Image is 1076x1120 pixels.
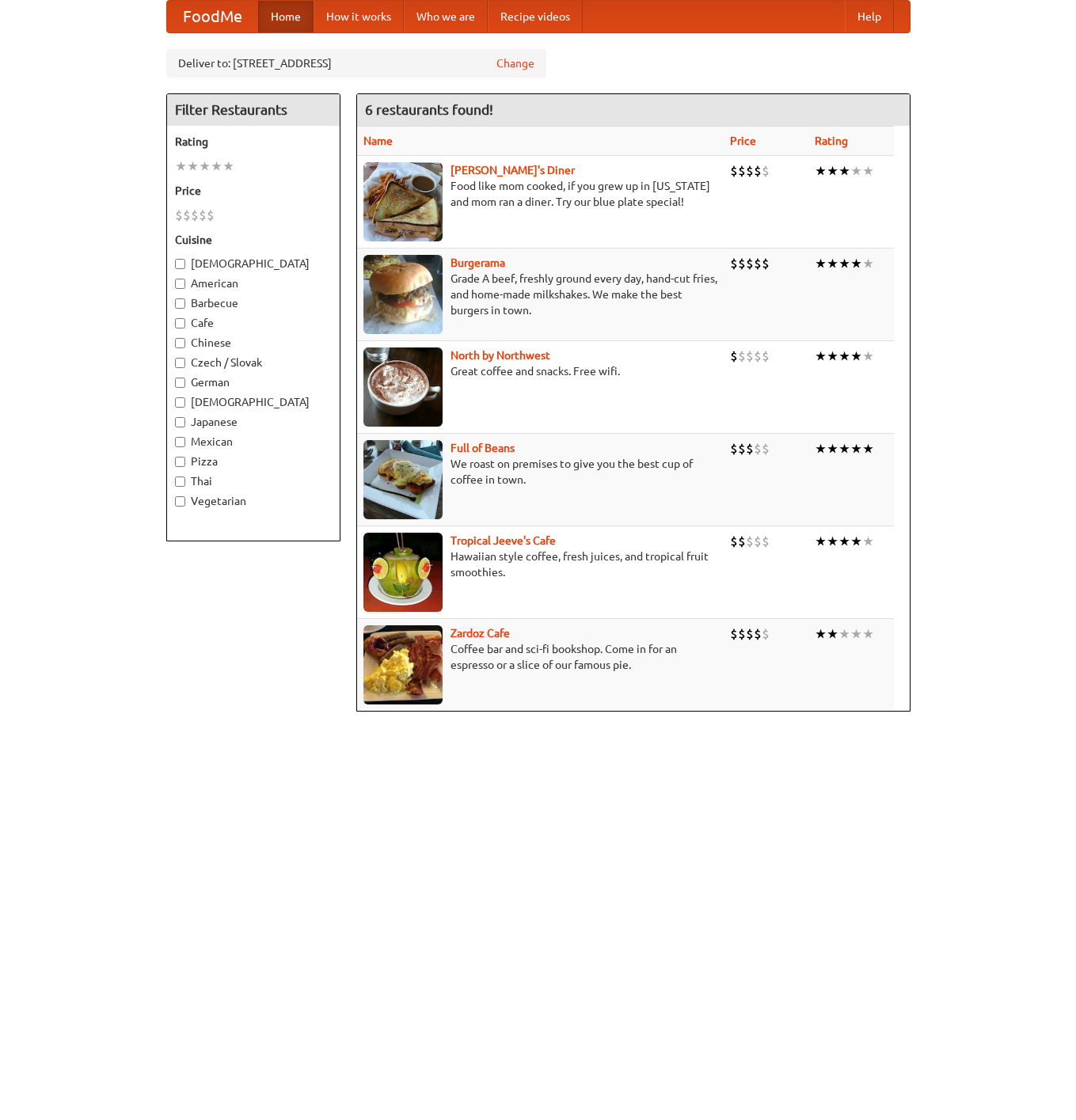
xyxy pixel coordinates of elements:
[175,315,332,331] label: Cafe
[451,627,510,640] a: Zardoz Cafe
[850,440,862,457] li: ★
[175,434,332,450] label: Mexican
[191,207,199,224] li: $
[730,625,738,643] li: $
[175,295,332,311] label: Barbecue
[175,259,185,269] input: [DEMOGRAPHIC_DATA]
[451,442,515,454] b: Full of Beans
[746,533,754,550] li: $
[862,533,874,550] li: ★
[850,533,862,550] li: ★
[211,158,222,175] li: ★
[365,102,493,117] ng-pluralize: 6 restaurants found!
[845,1,894,32] a: Help
[762,533,770,550] li: $
[815,347,827,365] li: ★
[363,533,443,612] img: jeeves.jpg
[827,533,838,550] li: ★
[815,135,848,147] a: Rating
[730,440,738,457] li: $
[166,49,546,78] div: Deliver to: [STREET_ADDRESS]
[363,271,717,318] p: Grade A beef, freshly ground every day, hand-cut fries, and home-made milkshakes. We make the bes...
[754,440,762,457] li: $
[730,533,738,550] li: $
[175,476,185,487] input: Thai
[175,394,332,410] label: [DEMOGRAPHIC_DATA]
[363,255,443,334] img: burgerama.jpg
[451,349,550,362] b: North by Northwest
[862,625,874,643] li: ★
[451,164,575,177] a: [PERSON_NAME]'s Diner
[862,440,874,457] li: ★
[175,183,332,199] h5: Price
[175,437,185,447] input: Mexican
[451,534,556,547] a: Tropical Jeeve's Cafe
[175,417,185,427] input: Japanese
[187,158,199,175] li: ★
[738,255,746,272] li: $
[762,255,770,272] li: $
[862,162,874,180] li: ★
[746,255,754,272] li: $
[175,454,332,469] label: Pizza
[815,625,827,643] li: ★
[314,1,404,32] a: How it works
[363,549,717,580] p: Hawaiian style coffee, fresh juices, and tropical fruit smoothies.
[175,207,183,224] li: $
[175,414,332,430] label: Japanese
[175,158,187,175] li: ★
[363,456,717,488] p: We roast on premises to give you the best cup of coffee in town.
[730,347,738,365] li: $
[175,275,332,291] label: American
[754,347,762,365] li: $
[175,473,332,489] label: Thai
[175,496,185,507] input: Vegetarian
[815,533,827,550] li: ★
[175,298,185,309] input: Barbecue
[838,533,850,550] li: ★
[738,440,746,457] li: $
[199,158,211,175] li: ★
[363,135,393,147] a: Name
[827,255,838,272] li: ★
[730,135,756,147] a: Price
[175,493,332,509] label: Vegetarian
[404,1,488,32] a: Who we are
[762,625,770,643] li: $
[363,162,443,241] img: sallys.jpg
[862,255,874,272] li: ★
[850,255,862,272] li: ★
[862,347,874,365] li: ★
[363,641,717,673] p: Coffee bar and sci-fi bookshop. Come in for an espresso or a slice of our famous pie.
[762,440,770,457] li: $
[738,347,746,365] li: $
[838,440,850,457] li: ★
[850,347,862,365] li: ★
[175,134,332,150] h5: Rating
[838,347,850,365] li: ★
[175,279,185,289] input: American
[175,457,185,467] input: Pizza
[815,162,827,180] li: ★
[175,338,185,348] input: Chinese
[451,256,505,269] b: Burgerama
[175,256,332,271] label: [DEMOGRAPHIC_DATA]
[175,318,185,328] input: Cafe
[815,255,827,272] li: ★
[850,162,862,180] li: ★
[363,625,443,704] img: zardoz.jpg
[175,374,332,390] label: German
[746,625,754,643] li: $
[754,625,762,643] li: $
[175,378,185,388] input: German
[199,207,207,224] li: $
[762,347,770,365] li: $
[738,162,746,180] li: $
[363,178,717,210] p: Food like mom cooked, if you grew up in [US_STATE] and mom ran a diner. Try our blue plate special!
[167,94,340,126] h4: Filter Restaurants
[746,347,754,365] li: $
[838,255,850,272] li: ★
[222,158,234,175] li: ★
